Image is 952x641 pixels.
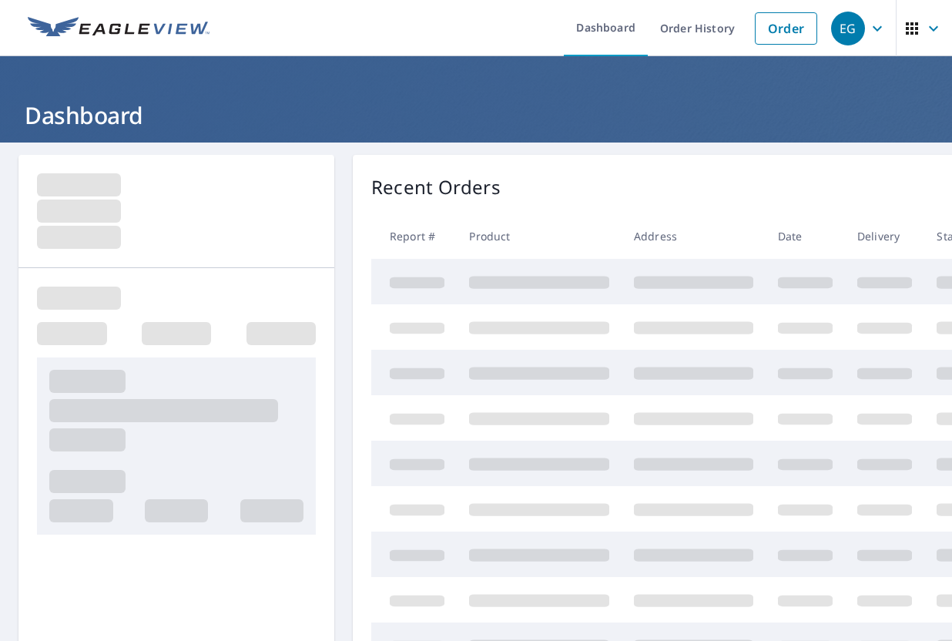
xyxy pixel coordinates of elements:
[18,99,934,131] h1: Dashboard
[28,17,210,40] img: EV Logo
[622,213,766,259] th: Address
[766,213,845,259] th: Date
[371,173,501,201] p: Recent Orders
[845,213,924,259] th: Delivery
[831,12,865,45] div: EG
[755,12,817,45] a: Order
[371,213,457,259] th: Report #
[457,213,622,259] th: Product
